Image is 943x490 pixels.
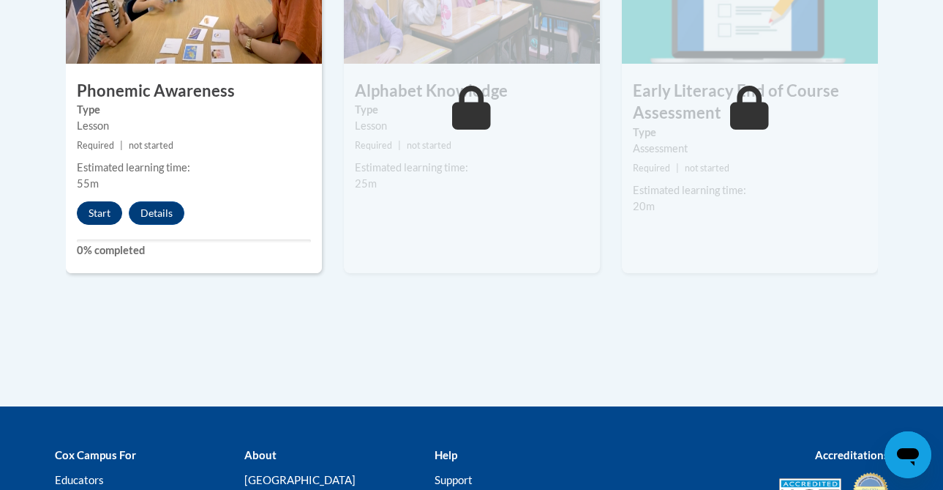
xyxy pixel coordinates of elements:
span: not started [685,163,729,174]
div: Estimated learning time: [633,182,867,198]
span: | [120,140,123,151]
span: Required [77,140,114,151]
div: Assessment [633,141,867,157]
h3: Phonemic Awareness [66,80,322,103]
a: Support [435,473,473,486]
span: not started [407,140,451,151]
h3: Alphabet Knowledge [344,80,600,103]
span: | [676,163,679,174]
b: Accreditations [815,448,889,461]
span: Required [355,140,392,151]
div: Lesson [77,118,311,134]
div: Lesson [355,118,589,134]
b: About [244,448,277,461]
div: Estimated learning time: [355,160,589,176]
h3: Early Literacy End of Course Assessment [622,80,878,125]
span: Required [633,163,670,174]
label: Type [77,102,311,118]
span: 20m [633,200,655,212]
b: Help [435,448,457,461]
span: not started [129,140,173,151]
iframe: Button to launch messaging window [884,431,931,478]
label: 0% completed [77,242,311,259]
a: [GEOGRAPHIC_DATA] [244,473,356,486]
button: Details [129,201,184,225]
div: Estimated learning time: [77,160,311,176]
span: | [398,140,401,151]
b: Cox Campus For [55,448,136,461]
label: Type [633,125,867,141]
button: Start [77,201,122,225]
span: 55m [77,177,99,190]
label: Type [355,102,589,118]
a: Educators [55,473,104,486]
span: 25m [355,177,377,190]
